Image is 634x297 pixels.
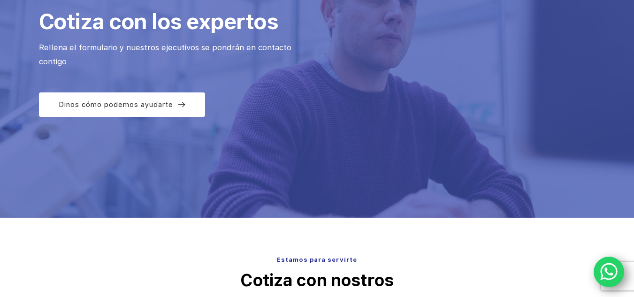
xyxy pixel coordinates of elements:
a: WhatsApp [594,257,625,288]
span: Rellena el formulario y nuestros ejecutivos se pondrán en contacto contigo [39,43,294,67]
span: Cotiza con los expertos [39,8,278,34]
p: Cotiza con nostros [32,269,603,292]
a: Dinos cómo podemos ayudarte [39,92,205,117]
span: Estamos para servirte [277,256,357,263]
span: Dinos cómo podemos ayudarte [59,99,173,110]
